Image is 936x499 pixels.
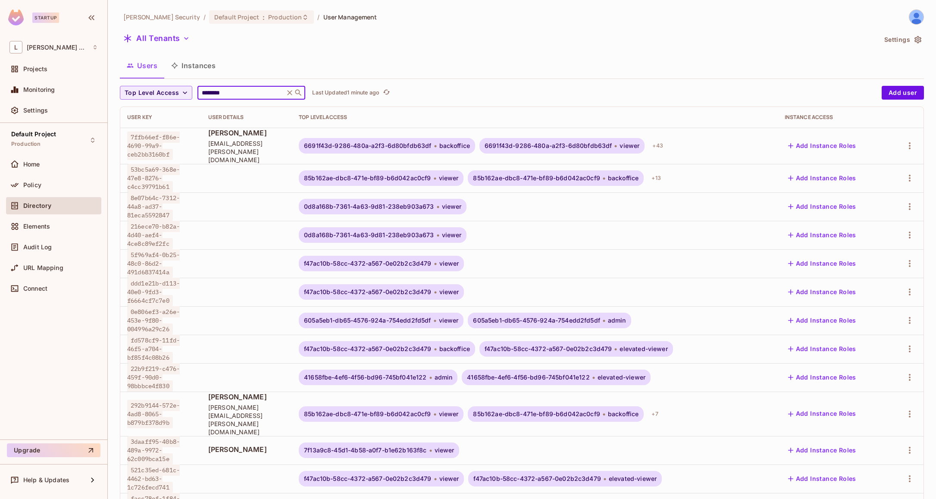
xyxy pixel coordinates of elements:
span: Production [268,13,302,21]
div: User Key [127,114,194,121]
span: [PERSON_NAME][EMAIL_ADDRESS][PERSON_NAME][DOMAIN_NAME] [208,403,285,436]
span: 521c35ed-681c-4462-bd63-1c726fecd741 [127,464,180,493]
div: + 13 [648,171,664,185]
span: Elements [23,223,50,230]
span: Default Project [11,131,56,138]
span: f47ac10b-58cc-4372-a567-0e02b2c3d479 [473,475,601,482]
span: [EMAIL_ADDRESS][PERSON_NAME][DOMAIN_NAME] [208,139,285,164]
span: 8e07b64c-7312-44a8-ad37-81eca5592847 [127,192,180,221]
button: All Tenants [120,31,193,45]
span: elevated-viewer [609,475,657,482]
span: Workspace: Lumia Security [27,44,88,51]
span: 7f13a9c8-45d1-4b58-a0f7-b1e62b163f8c [304,447,426,454]
span: f47ac10b-58cc-4372-a567-0e02b2c3d479 [304,475,431,482]
span: 3daaff95-40b8-489a-9972-62c009bca15e [127,436,180,464]
span: f47ac10b-58cc-4372-a567-0e02b2c3d479 [304,260,431,267]
span: viewer [435,447,454,454]
span: User Management [323,13,377,21]
span: 216ece70-b82a-4d40-aef4-4ce8c89ef2fc [127,221,180,249]
span: backoffice [608,411,639,417]
span: viewer [439,260,459,267]
img: Omri Iluz [909,10,923,24]
span: Audit Log [23,244,52,251]
span: f47ac10b-58cc-4372-a567-0e02b2c3d479 [304,345,431,352]
span: refresh [383,88,390,97]
button: Top Level Access [120,86,192,100]
span: Production [11,141,41,148]
span: backoffice [439,142,470,149]
button: Add Instance Roles [785,200,860,213]
div: + 7 [648,407,661,421]
span: 605a5eb1-db65-4576-924a-754edd2fd5df [304,317,431,324]
span: 6691f43d-9286-480a-a2f3-6d80bfdb63df [485,142,612,149]
div: Instance Access [785,114,882,121]
button: Settings [881,33,924,47]
span: Settings [23,107,48,114]
div: Startup [32,13,59,23]
div: Top Level Access [299,114,770,121]
span: 22b9f219-c476-459f-90d0-98bbbce4f830 [127,363,180,392]
span: elevated-viewer [598,374,645,381]
span: Directory [23,202,51,209]
span: Home [23,161,40,168]
span: Connect [23,285,47,292]
span: admin [608,317,626,324]
span: 7ffb66ef-f86e-4690-99a9-ceb2bb3160bf [127,132,180,160]
span: Click to refresh data [379,88,391,98]
span: viewer [442,232,462,239]
span: URL Mapping [23,264,63,271]
span: viewer [439,175,459,182]
button: Add user [882,86,924,100]
span: viewer [439,289,459,295]
span: 85b162ae-dbc8-471e-bf89-b6d042ac0cf9 [304,175,431,182]
button: Add Instance Roles [785,342,860,356]
span: viewer [439,317,459,324]
span: the active workspace [123,13,200,21]
button: Add Instance Roles [785,314,860,327]
span: : [262,14,265,21]
span: Projects [23,66,47,72]
span: viewer [439,475,459,482]
button: Add Instance Roles [785,171,860,185]
span: viewer [439,411,459,417]
span: 0d8a168b-7361-4a63-9d81-238eb903a673 [304,232,434,239]
span: 5f969af4-0b25-48c0-86d2-491d6837414a [127,249,180,278]
button: Upgrade [7,443,100,457]
span: elevated-viewer [620,345,667,352]
button: Add Instance Roles [785,257,860,270]
span: 6691f43d-9286-480a-a2f3-6d80bfdb63df [304,142,431,149]
span: viewer [442,203,462,210]
span: [PERSON_NAME] [208,445,285,454]
span: 605a5eb1-db65-4576-924a-754edd2fd5df [473,317,600,324]
button: Instances [164,55,222,76]
span: 85b162ae-dbc8-471e-bf89-b6d042ac0cf9 [473,411,600,417]
button: Add Instance Roles [785,228,860,242]
img: SReyMgAAAABJRU5ErkJggg== [8,9,24,25]
span: Monitoring [23,86,55,93]
span: 292b9144-572e-4ad8-8065-b879bf378d9b [127,400,180,428]
button: Add Instance Roles [785,139,860,153]
span: Policy [23,182,41,188]
span: admin [435,374,453,381]
span: f47ac10b-58cc-4372-a567-0e02b2c3d479 [485,345,612,352]
button: Add Instance Roles [785,370,860,384]
span: Help & Updates [23,477,69,483]
span: [PERSON_NAME] [208,128,285,138]
span: 0d8a168b-7361-4a63-9d81-238eb903a673 [304,203,434,210]
span: fd578cf9-11fd-46f5-a704-bf85f4c08b26 [127,335,180,363]
span: ddd1e21b-d113-40e0-9fd3-f6664cf7c7e0 [127,278,180,306]
button: Add Instance Roles [785,285,860,299]
span: 85b162ae-dbc8-471e-bf89-b6d042ac0cf9 [473,175,600,182]
span: 85b162ae-dbc8-471e-bf89-b6d042ac0cf9 [304,411,431,417]
span: 53bc5a69-368e-47e8-8276-c4cc39791b61 [127,164,180,192]
span: 41658fbe-4ef6-4f56-bd96-745bf041e122 [467,374,589,381]
button: Add Instance Roles [785,407,860,421]
span: 0e806ef3-a26e-453e-9f80-004996a29c26 [127,306,180,335]
button: Add Instance Roles [785,443,860,457]
button: Users [120,55,164,76]
span: Top Level Access [125,88,179,98]
div: + 43 [649,139,666,153]
span: f47ac10b-58cc-4372-a567-0e02b2c3d479 [304,289,431,295]
span: [PERSON_NAME] [208,392,285,402]
span: Default Project [214,13,259,21]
